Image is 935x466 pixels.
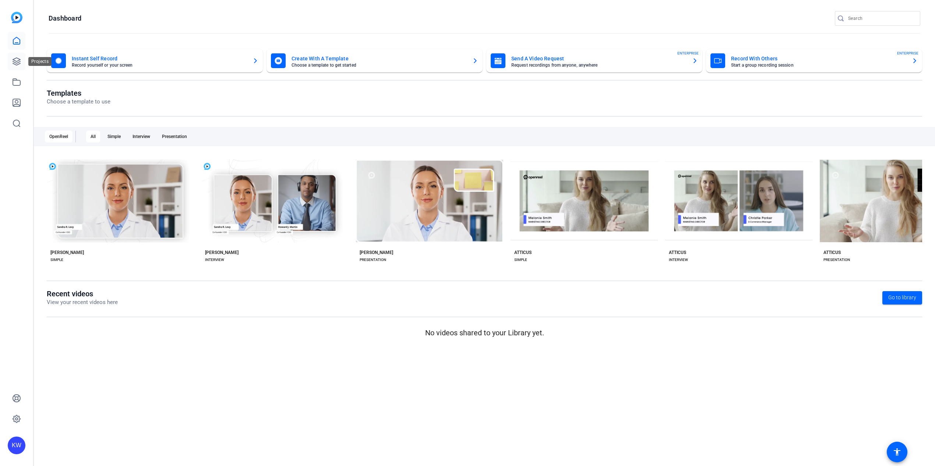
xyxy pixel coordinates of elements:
div: [PERSON_NAME] [360,250,393,255]
p: View your recent videos here [47,298,118,307]
div: SIMPLE [50,257,63,263]
span: ENTERPRISE [677,50,699,56]
div: [PERSON_NAME] [50,250,84,255]
span: Go to library [888,294,916,301]
a: Go to library [882,291,922,304]
div: OpenReel [45,131,73,142]
button: Instant Self RecordRecord yourself or your screen [47,49,263,73]
div: ATTICUS [823,250,841,255]
div: KW [8,437,25,454]
button: Create With A TemplateChoose a template to get started [267,49,483,73]
button: Send A Video RequestRequest recordings from anyone, anywhereENTERPRISE [486,49,702,73]
mat-card-subtitle: Choose a template to get started [292,63,466,67]
div: INTERVIEW [669,257,688,263]
mat-card-subtitle: Start a group recording session [731,63,906,67]
mat-icon: accessibility [893,448,902,456]
h1: Templates [47,89,110,98]
div: SIMPLE [514,257,527,263]
p: No videos shared to your Library yet. [47,327,922,338]
mat-card-title: Create With A Template [292,54,466,63]
h1: Dashboard [49,14,81,23]
img: blue-gradient.svg [11,12,22,23]
mat-card-subtitle: Request recordings from anyone, anywhere [511,63,686,67]
p: Choose a template to use [47,98,110,106]
div: Projects [28,57,52,66]
div: ATTICUS [514,250,532,255]
div: Presentation [158,131,191,142]
mat-card-subtitle: Record yourself or your screen [72,63,247,67]
button: Record With OthersStart a group recording sessionENTERPRISE [706,49,922,73]
mat-card-title: Record With Others [731,54,906,63]
div: Interview [128,131,155,142]
mat-card-title: Instant Self Record [72,54,247,63]
input: Search [848,14,914,23]
div: All [86,131,100,142]
div: Simple [103,131,125,142]
mat-card-title: Send A Video Request [511,54,686,63]
div: PRESENTATION [823,257,850,263]
h1: Recent videos [47,289,118,298]
div: [PERSON_NAME] [205,250,239,255]
div: ATTICUS [669,250,686,255]
div: INTERVIEW [205,257,224,263]
div: PRESENTATION [360,257,386,263]
span: ENTERPRISE [897,50,918,56]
